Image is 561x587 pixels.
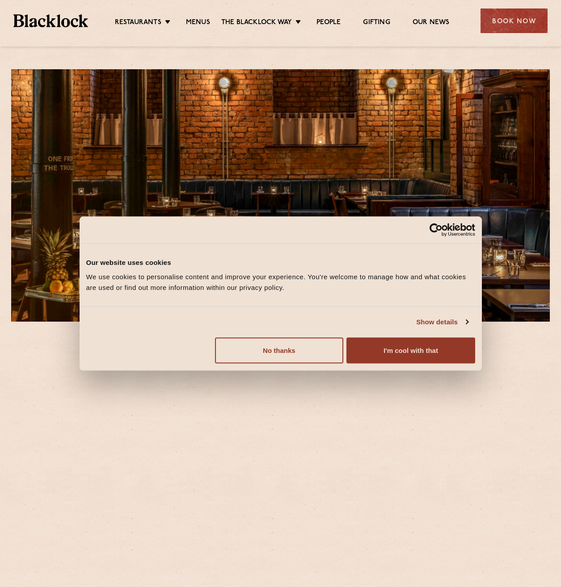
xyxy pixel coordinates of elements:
a: Gifting [363,18,390,28]
div: We use cookies to personalise content and improve your experience. You're welcome to manage how a... [86,271,475,293]
button: I'm cool with that [346,337,475,363]
img: BL_Textured_Logo-footer-cropped.svg [13,14,88,27]
a: Show details [416,317,468,327]
a: Menus [186,18,210,28]
a: Restaurants [115,18,161,28]
a: The Blacklock Way [221,18,292,28]
a: Usercentrics Cookiebot - opens in a new window [397,223,475,237]
a: People [316,18,341,28]
div: Book Now [481,8,548,33]
a: Our News [413,18,450,28]
button: No thanks [215,337,343,363]
div: Our website uses cookies [86,257,475,268]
